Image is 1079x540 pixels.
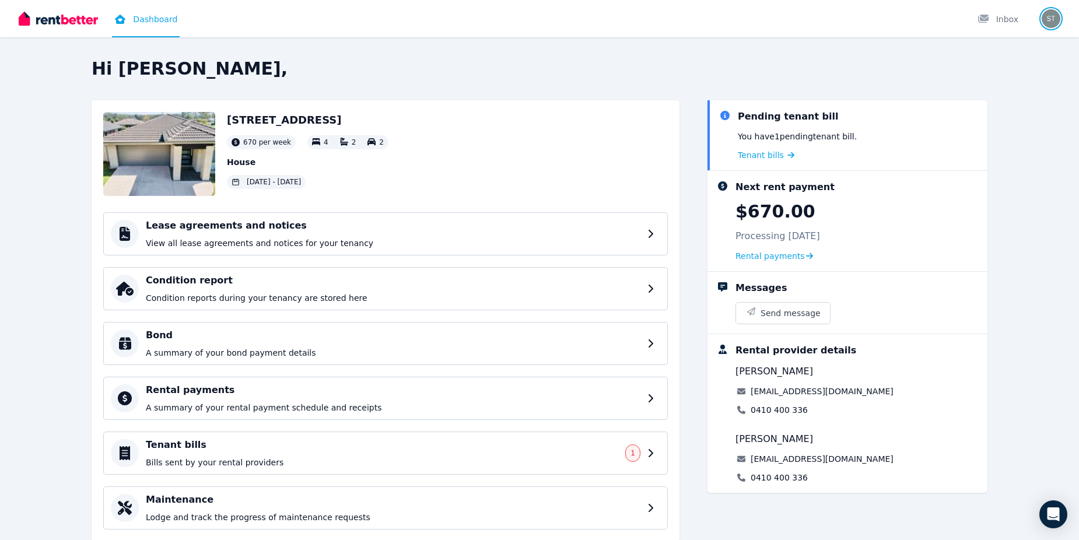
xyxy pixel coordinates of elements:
span: 2 [379,138,384,146]
p: You have 1 pending tenant bill . [738,131,857,142]
span: 1 [630,448,635,458]
a: Tenant bills [738,149,794,161]
p: Bills sent by your rental providers [146,457,618,468]
p: A summary of your rental payment schedule and receipts [146,402,640,413]
span: [PERSON_NAME] [735,364,813,378]
span: Send message [761,307,821,319]
a: 0410 400 336 [751,472,808,483]
a: [EMAIL_ADDRESS][DOMAIN_NAME] [751,453,894,465]
a: 0410 400 336 [751,404,808,416]
h2: Hi [PERSON_NAME], [92,58,987,79]
p: View all lease agreements and notices for your tenancy [146,237,640,249]
p: A summary of your bond payment details [146,347,640,359]
h2: [STREET_ADDRESS] [227,112,388,128]
span: 670 per week [243,138,291,147]
p: House [227,156,388,168]
div: Rental provider details [735,343,856,357]
div: Open Intercom Messenger [1039,500,1067,528]
span: 2 [352,138,356,146]
img: Property Url [103,112,215,196]
p: Lodge and track the progress of maintenance requests [146,511,640,523]
span: 4 [324,138,328,146]
span: Tenant bills [738,149,784,161]
button: Send message [736,303,830,324]
h4: Tenant bills [146,438,618,452]
p: Processing [DATE] [735,229,820,243]
div: Pending tenant bill [738,110,839,124]
h4: Lease agreements and notices [146,219,640,233]
img: stevenjanice@bigpond.com.au [1042,9,1060,28]
a: Rental payments [735,250,813,262]
span: [DATE] - [DATE] [247,177,301,187]
h4: Condition report [146,273,640,287]
p: Condition reports during your tenancy are stored here [146,292,640,304]
p: $670.00 [735,201,815,222]
span: Rental payments [735,250,805,262]
h4: Maintenance [146,493,640,507]
div: Inbox [978,13,1018,25]
div: Next rent payment [735,180,835,194]
img: RentBetter [19,10,98,27]
span: [PERSON_NAME] [735,432,813,446]
h4: Rental payments [146,383,640,397]
div: Messages [735,281,787,295]
a: [EMAIL_ADDRESS][DOMAIN_NAME] [751,385,894,397]
h4: Bond [146,328,640,342]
